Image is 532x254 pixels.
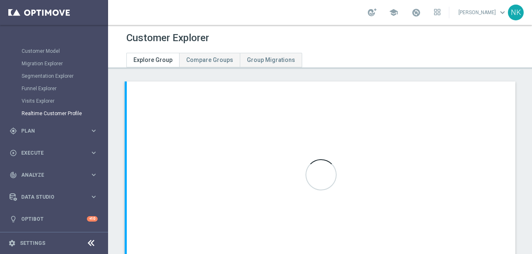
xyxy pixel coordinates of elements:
ul: Tabs [126,53,302,67]
span: Execute [21,150,90,155]
a: Realtime Customer Profile [22,110,86,117]
div: Funnel Explorer [22,82,107,95]
span: school [389,8,398,17]
span: Compare Groups [186,57,233,63]
a: Visits Explorer [22,98,86,104]
button: gps_fixed Plan keyboard_arrow_right [9,128,98,134]
div: NK [508,5,524,20]
a: [PERSON_NAME]keyboard_arrow_down [458,6,508,19]
a: Settings [20,241,45,246]
div: Segmentation Explorer [22,70,107,82]
div: Visits Explorer [22,95,107,107]
div: Data Studio [10,193,90,201]
i: play_circle_outline [10,149,17,157]
a: Customer Model [22,48,86,54]
span: Explore Group [133,57,172,63]
span: Data Studio [21,195,90,200]
a: Migration Explorer [22,60,86,67]
h1: Customer Explorer [126,32,209,44]
span: Analyze [21,173,90,178]
span: Group Migrations [247,57,295,63]
span: Plan [21,128,90,133]
div: Realtime Customer Profile [22,107,107,120]
div: Migration Explorer [22,57,107,70]
a: Segmentation Explorer [22,73,86,79]
div: Optibot [10,208,98,230]
button: track_changes Analyze keyboard_arrow_right [9,172,98,178]
a: Optibot [21,208,87,230]
div: Execute [10,149,90,157]
i: keyboard_arrow_right [90,127,98,135]
i: settings [8,239,16,247]
i: lightbulb [10,215,17,223]
i: keyboard_arrow_right [90,193,98,201]
a: Funnel Explorer [22,85,86,92]
button: Data Studio keyboard_arrow_right [9,194,98,200]
i: gps_fixed [10,127,17,135]
button: lightbulb Optibot +10 [9,216,98,222]
i: keyboard_arrow_right [90,149,98,157]
div: +10 [87,216,98,222]
i: keyboard_arrow_right [90,171,98,179]
i: track_changes [10,171,17,179]
div: Customer Model [22,45,107,57]
span: keyboard_arrow_down [498,8,507,17]
div: Plan [10,127,90,135]
button: play_circle_outline Execute keyboard_arrow_right [9,150,98,156]
div: Analyze [10,171,90,179]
